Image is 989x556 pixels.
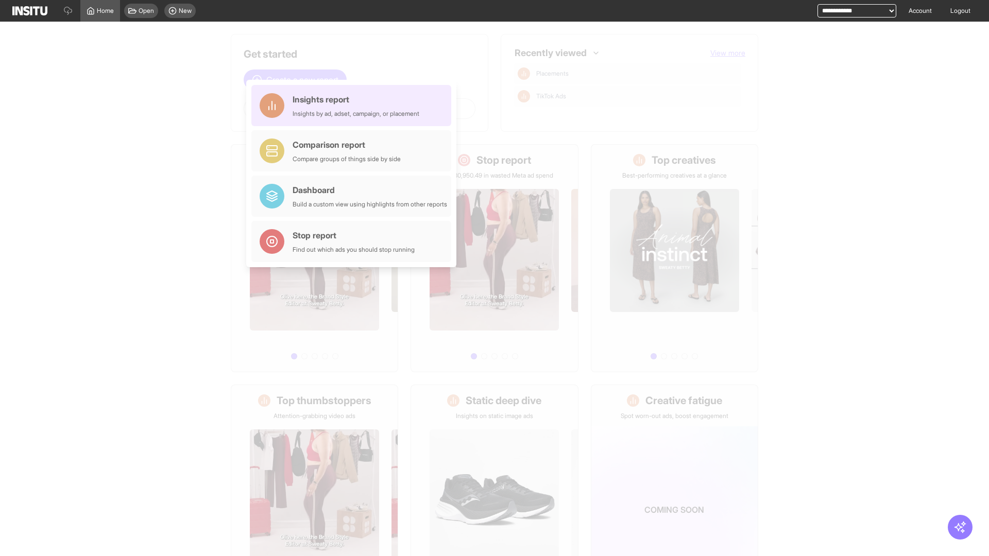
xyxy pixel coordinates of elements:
[293,184,447,196] div: Dashboard
[293,110,419,118] div: Insights by ad, adset, campaign, or placement
[293,155,401,163] div: Compare groups of things side by side
[139,7,154,15] span: Open
[179,7,192,15] span: New
[293,93,419,106] div: Insights report
[12,6,47,15] img: Logo
[293,200,447,208] div: Build a custom view using highlights from other reports
[97,7,114,15] span: Home
[293,138,401,151] div: Comparison report
[293,229,415,241] div: Stop report
[293,246,415,254] div: Find out which ads you should stop running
